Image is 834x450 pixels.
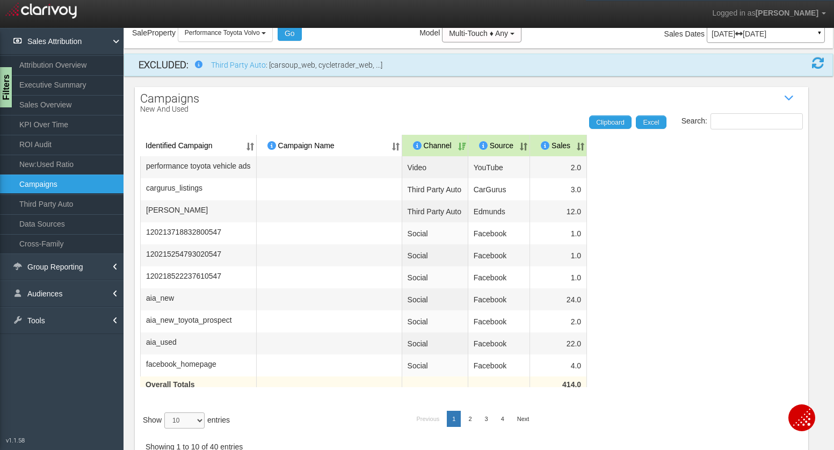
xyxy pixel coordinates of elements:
td: 12.0 [530,200,587,222]
td: Social [402,266,468,288]
td: Social [402,354,468,376]
td: Facebook [468,244,530,266]
span: aia_used [146,337,177,347]
span: Logged in as [712,9,755,17]
a: 3 [480,411,494,427]
td: Third Party Auto [402,200,468,222]
th: Campaign Name: activate to sort column ascending [257,135,402,156]
a: Clipboard [589,115,632,128]
td: Video [402,156,468,178]
span: Sales [664,30,683,38]
a: 4 [496,411,510,427]
td: 24.0 [530,288,587,310]
a: 1 [447,411,461,427]
th: Sales: activate to sort column ascending [530,135,587,156]
label: Search: [681,113,803,129]
a: Third Party Auto [211,61,266,69]
span: Multi-Touch ♦ Any [449,29,508,38]
td: Social [402,288,468,310]
td: Edmunds [468,200,530,222]
td: Facebook [468,222,530,244]
span: facebook_homepage [146,359,216,369]
td: Social [402,244,468,266]
div: 414.0 [530,376,586,393]
button: Multi-Touch ♦ Any [442,24,521,42]
td: Social [402,310,468,332]
span: performance toyota vehicle ads [146,161,251,171]
a: Logged in as[PERSON_NAME] [704,1,834,26]
td: 22.0 [530,332,587,354]
td: Third Party Auto [402,178,468,200]
button: Go [278,26,302,41]
span: [PERSON_NAME] [756,9,818,17]
td: Facebook [468,332,530,354]
td: 3.0 [530,178,587,200]
span: edmunds_ad_solutions [146,205,208,215]
td: Facebook [468,266,530,288]
td: CarGurus [468,178,530,200]
span: aia_new_toyota_prospect [146,315,232,325]
a: ▼ [815,27,824,44]
span: Excel [643,119,659,126]
td: Social [402,332,468,354]
a: 2 [463,411,477,427]
td: 2.0 [530,310,587,332]
span: Clipboard [596,119,625,126]
th: Identified Campaign: activate to sort column ascending [140,135,257,156]
span: 120213718832800547 [146,227,221,237]
span: Campaigns [140,92,199,105]
span: 120215254793020547 [146,249,221,259]
th: Channel: activate to sort column ascending [402,135,468,156]
a: Excel [636,115,666,128]
input: Search: [710,113,803,129]
td: Facebook [468,354,530,376]
button: Performance Toyota Volvo [178,25,273,41]
td: YouTube [468,156,530,178]
td: Facebook [468,310,530,332]
div: Overall Totals [140,376,256,393]
a: Previous [411,411,445,427]
td: 1.0 [530,266,587,288]
td: Facebook [468,288,530,310]
td: 1.0 [530,244,587,266]
span: Dates [685,30,705,38]
td: 4.0 [530,354,587,376]
td: 2.0 [530,156,587,178]
th: Source: activate to sort column ascending [468,135,530,156]
p: New and Used [140,105,199,113]
span: Performance Toyota Volvo [185,29,260,37]
td: Social [402,222,468,244]
label: Show entries [143,412,230,429]
a: Next [512,411,535,427]
select: Showentries [164,412,205,429]
span: Sale [132,28,147,37]
strong: EXCLUDED: [139,59,188,70]
i: Show / Hide Data Table [781,90,797,106]
span: cargurus_listings [146,183,202,193]
span: aia_new [146,293,174,303]
p: [DATE] [DATE] [712,30,820,38]
span: 120218522237610547 [146,271,221,281]
span: : [carsoup_web, cycletrader_web, ...] [266,61,382,69]
td: 1.0 [530,222,587,244]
